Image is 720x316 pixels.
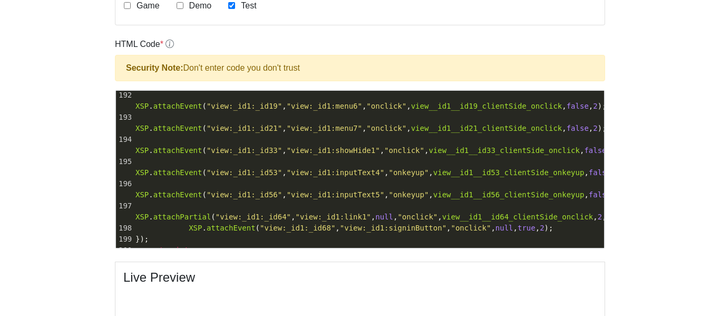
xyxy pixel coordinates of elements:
[116,156,133,167] div: 195
[207,168,282,177] span: "view:_id1:_id53"
[135,213,149,221] span: XSP
[366,102,406,110] span: "onclick"
[135,113,607,132] span: . ( , , , , , );
[287,146,380,155] span: "view:_id1:showHide1"
[389,190,429,199] span: "onkeyup"
[207,124,282,132] span: "view:_id1:_id21"
[116,245,133,256] div: 200
[135,168,149,177] span: XSP
[593,124,597,132] span: 2
[189,224,202,232] span: XSP
[366,124,406,132] span: "onclick"
[115,55,605,81] div: Don't enter code you don't trust
[295,213,371,221] span: "view:_id1:link1"
[584,146,606,155] span: false
[567,124,589,132] span: false
[116,223,133,234] div: 198
[123,270,597,285] h4: Live Preview
[135,124,149,132] span: XSP
[207,224,256,232] span: attachEvent
[397,213,437,221] span: "onclick"
[153,102,202,110] span: attachEvent
[340,224,446,232] span: "view:_id1:signinButton"
[135,102,149,110] span: XSP
[135,190,149,199] span: XSP
[411,102,562,110] span: view__id1__id19_clientSide_onclick
[135,235,149,243] span: });
[116,90,133,101] div: 192
[207,102,282,110] span: "view:_id1:_id19"
[116,134,133,145] div: 194
[115,38,174,51] label: HTML Code
[135,146,149,155] span: XSP
[135,157,629,177] span: . ( , , , , , );
[153,213,211,221] span: attachPartial
[135,224,553,232] span: . ( , , , , , );
[207,190,282,199] span: "view:_id1:_id56"
[518,224,536,232] span: true
[384,146,424,155] span: "onclick"
[153,168,202,177] span: attachEvent
[442,213,593,221] span: view__id1__id64_clientSide_onclick
[593,102,597,110] span: 2
[411,124,562,132] span: view__id1__id21_clientSide_onclick
[116,234,133,245] div: 199
[189,246,193,254] span: >
[162,246,189,254] span: script
[287,168,384,177] span: "view:_id1:inputText4"
[429,146,580,155] span: view__id1__id33_clientSide_onclick
[116,112,133,123] div: 193
[153,246,162,254] span: </
[598,213,602,221] span: 2
[433,190,585,199] span: view__id1__id56_clientSide_onkeyup
[433,168,585,177] span: view__id1__id53_clientSide_onkeyup
[589,168,611,177] span: false
[153,190,202,199] span: attachEvent
[287,102,362,110] span: "view:_id1:menu6"
[389,168,429,177] span: "onkeyup"
[567,102,589,110] span: false
[116,178,133,189] div: 196
[540,224,544,232] span: 2
[116,200,133,212] div: 197
[451,224,491,232] span: "onclick"
[135,91,607,110] span: . ( , , , , , );
[260,224,335,232] span: "view:_id1:_id68"
[495,224,513,232] span: null
[153,124,202,132] span: attachEvent
[287,190,384,199] span: "view:_id1:inputText5"
[135,135,624,155] span: . ( , , , , , );
[375,213,393,221] span: null
[207,146,282,155] span: "view:_id1:_id33"
[589,190,611,199] span: false
[216,213,291,221] span: "view:_id1:_id64"
[126,63,183,72] strong: Security Note:
[153,146,202,155] span: attachEvent
[135,179,629,199] span: . ( , , , , , );
[287,124,362,132] span: "view:_id1:menu7"
[135,202,713,221] span: . ( , , , , , , );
